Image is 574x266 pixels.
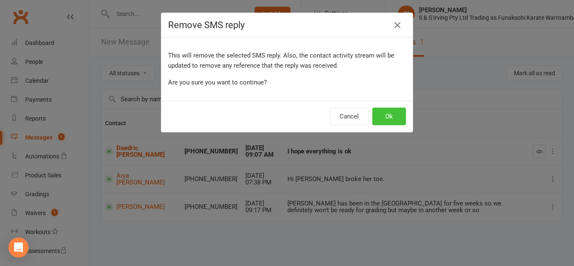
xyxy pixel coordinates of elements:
span: This will remove the selected SMS reply. Also, the contact activity stream will be updated to rem... [168,52,394,69]
button: Close [391,18,404,32]
span: Are you sure you want to continue? [168,79,267,86]
h4: Remove SMS reply [168,20,406,30]
div: Open Intercom Messenger [8,237,29,258]
button: Cancel [330,108,369,125]
button: Ok [372,108,406,125]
